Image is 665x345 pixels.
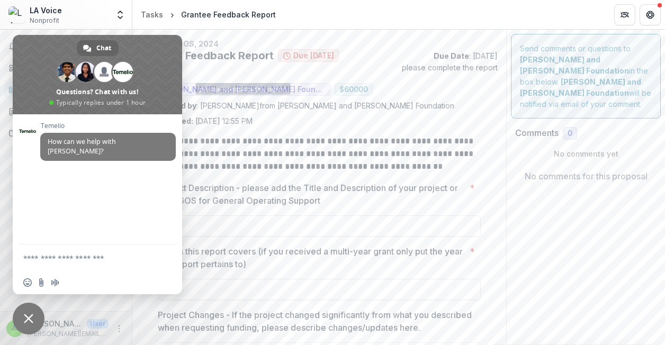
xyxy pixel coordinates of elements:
span: please complete the report [402,62,498,79]
h2: Comments [515,128,559,138]
p: No comments yet [515,148,657,159]
p: Project Changes - If the project changed significantly from what you described when requesting fu... [158,308,474,334]
strong: [PERSON_NAME] and [PERSON_NAME] Foundation [520,77,641,97]
p: [PERSON_NAME][EMAIL_ADDRESS][PERSON_NAME][DOMAIN_NAME] [28,329,109,339]
div: Grantee Feedback Report [181,9,276,20]
div: Chat [77,40,119,56]
span: Audio message [51,278,59,287]
p: [PERSON_NAME] [28,318,83,329]
span: Nonprofit [30,16,59,25]
p: User [87,319,109,329]
a: Proposals [4,103,128,120]
span: [PERSON_NAME] and [PERSON_NAME] Foundation [156,85,326,94]
h2: Grantee Feedback Report [141,49,274,62]
div: LA Voice [30,5,62,16]
a: Tasks [137,7,167,22]
span: $ 60000 [339,85,368,94]
span: Send a file [37,278,46,287]
a: Documents [4,124,128,142]
span: 0 [568,129,572,138]
button: More [113,322,125,335]
div: Tasks [141,9,163,20]
nav: breadcrumb [137,7,280,22]
img: LA Voice [8,6,25,23]
button: Notifications [4,38,128,55]
strong: Due Date [434,51,469,60]
p: : [DATE] [434,50,498,61]
span: Due [DATE] [293,51,334,60]
span: Insert an emoji [23,278,32,287]
p: LA Voice, GOS, 2024 [141,38,498,49]
span: Chat [96,40,111,56]
textarea: Compose your message... [23,253,148,263]
div: Janice Johannsen [11,325,19,332]
button: Open entity switcher [113,4,128,25]
p: [DATE] 12:55 PM [149,115,253,126]
span: How can we help with [PERSON_NAME]? [48,137,116,156]
strong: [PERSON_NAME] and [PERSON_NAME] Foundation [520,55,629,75]
p: : [PERSON_NAME] from [PERSON_NAME] and [PERSON_NAME] Foundation [149,100,489,111]
button: Get Help [640,4,661,25]
div: Close chat [13,303,44,334]
button: Partners [614,4,635,25]
a: Dashboard [4,59,128,77]
p: Project Description - please add the Title and Description of your project or type GOS for Genera... [158,181,465,207]
p: Year/s this report covers (if you received a multi-year grant only put the year this report perta... [158,245,465,270]
p: No comments for this proposal [525,170,648,183]
a: Tasks [4,81,128,98]
div: Send comments or questions to in the box below. will be notified via email of your comment. [511,34,661,119]
span: Temelio [40,122,176,130]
